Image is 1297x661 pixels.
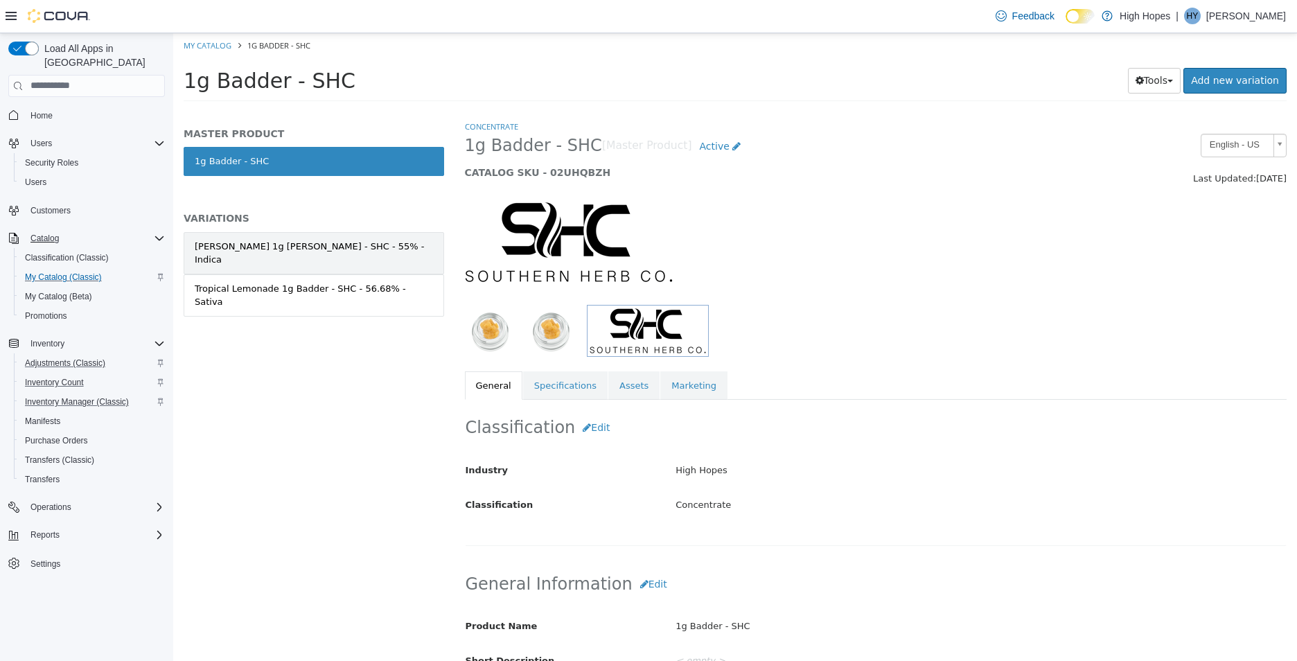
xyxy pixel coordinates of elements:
button: My Catalog (Classic) [14,267,170,287]
span: My Catalog (Beta) [19,288,165,305]
span: Load All Apps in [GEOGRAPHIC_DATA] [39,42,165,69]
a: Transfers (Classic) [19,452,100,468]
span: Adjustments (Classic) [19,355,165,371]
span: Security Roles [19,155,165,171]
span: 1g Badder - SHC [10,35,182,60]
div: < empty > [492,616,1123,640]
span: 1g Badder - SHC [292,102,429,123]
a: Inventory Manager (Classic) [19,394,134,410]
button: Operations [25,499,77,515]
span: Operations [25,499,165,515]
span: My Catalog (Classic) [25,272,102,283]
span: Feedback [1012,9,1055,23]
button: Adjustments (Classic) [14,353,170,373]
span: Customers [25,202,165,219]
span: Security Roles [25,157,78,168]
span: 1g Badder - SHC [74,7,137,17]
span: Catalog [30,233,59,244]
span: Active [526,107,556,118]
span: Industry [292,432,335,442]
span: Transfers [19,471,165,488]
a: My Catalog (Beta) [19,288,98,305]
span: Settings [30,558,60,570]
a: My Catalog [10,7,58,17]
span: Reports [25,527,165,543]
button: My Catalog (Beta) [14,287,170,306]
span: Last Updated: [1020,140,1083,150]
a: Inventory Count [19,374,89,391]
button: Tools [955,35,1008,60]
button: Catalog [25,230,64,247]
span: Inventory Manager (Classic) [19,394,165,410]
span: Home [25,107,165,124]
button: Reports [25,527,65,543]
button: Operations [3,497,170,517]
div: High Hopes [492,425,1123,450]
button: Purchase Orders [14,431,170,450]
span: Inventory Count [19,374,165,391]
img: 150 [292,168,500,250]
button: Home [3,105,170,125]
button: Users [14,173,170,192]
span: Catalog [25,230,165,247]
span: Transfers (Classic) [25,455,94,466]
span: Inventory [30,338,64,349]
a: Concentrate [292,88,345,98]
a: Security Roles [19,155,84,171]
p: [PERSON_NAME] [1206,8,1286,24]
img: Cova [28,9,90,23]
button: Users [3,134,170,153]
span: Adjustments (Classic) [25,358,105,369]
a: Assets [435,338,486,367]
button: Security Roles [14,153,170,173]
span: Classification (Classic) [25,252,109,263]
a: Settings [25,556,66,572]
a: Transfers [19,471,65,488]
a: Promotions [19,308,73,324]
button: Reports [3,525,170,545]
span: Promotions [19,308,165,324]
button: Settings [3,553,170,573]
a: Marketing [487,338,554,367]
span: Inventory Count [25,377,84,388]
nav: Complex example [8,100,165,610]
span: Settings [25,554,165,572]
span: Users [30,138,52,149]
span: Promotions [25,310,67,321]
button: Transfers (Classic) [14,450,170,470]
button: Manifests [14,412,170,431]
button: Classification (Classic) [14,248,170,267]
span: Classification [292,466,360,477]
h5: VARIATIONS [10,179,271,191]
span: My Catalog (Classic) [19,269,165,285]
button: Transfers [14,470,170,489]
p: | [1176,8,1179,24]
a: Classification (Classic) [19,249,114,266]
span: Users [25,135,165,152]
button: Customers [3,200,170,220]
div: Hannah York [1184,8,1201,24]
a: Adjustments (Classic) [19,355,111,371]
span: Purchase Orders [19,432,165,449]
a: English - US [1027,100,1113,124]
span: Customers [30,205,71,216]
a: Specifications [350,338,434,367]
button: Inventory Count [14,373,170,392]
span: Manifests [19,413,165,430]
a: Users [19,174,52,191]
span: My Catalog (Beta) [25,291,92,302]
span: HY [1187,8,1199,24]
p: High Hopes [1120,8,1170,24]
span: Manifests [25,416,60,427]
a: My Catalog (Classic) [19,269,107,285]
span: Users [19,174,165,191]
h5: CATALOG SKU - 02UHQBZH [292,133,903,146]
h5: MASTER PRODUCT [10,94,271,107]
span: [DATE] [1083,140,1113,150]
button: Inventory [25,335,70,352]
span: Inventory Manager (Classic) [25,396,129,407]
a: Purchase Orders [19,432,94,449]
span: Transfers [25,474,60,485]
span: English - US [1028,101,1095,123]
